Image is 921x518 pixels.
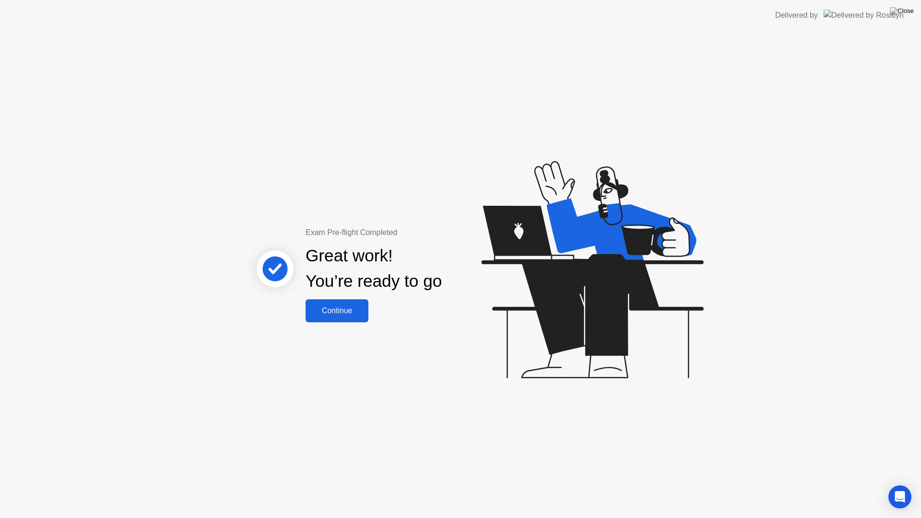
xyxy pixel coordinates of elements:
div: Open Intercom Messenger [888,485,911,508]
div: Continue [308,306,366,315]
img: Delivered by Rosalyn [824,10,904,21]
div: Exam Pre-flight Completed [306,227,504,238]
div: Delivered by [775,10,818,21]
img: Close [890,7,914,15]
button: Continue [306,299,368,322]
div: Great work! You’re ready to go [306,243,442,294]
